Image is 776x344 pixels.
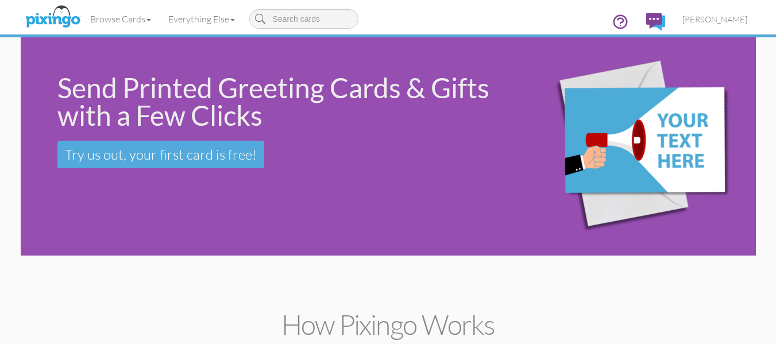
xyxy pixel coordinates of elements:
a: Try us out, your first card is free! [57,141,264,168]
a: Browse Cards [82,5,160,33]
span: Try us out, your first card is free! [65,146,257,163]
span: [PERSON_NAME] [682,14,747,24]
a: [PERSON_NAME] [674,5,756,34]
h2: How Pixingo works [41,310,736,340]
img: comments.svg [646,13,665,30]
img: eb544e90-0942-4412-bfe0-c610d3f4da7c.png [517,40,752,253]
a: Everything Else [160,5,244,33]
img: pixingo logo [22,3,83,32]
input: Search cards [249,9,358,29]
div: Send Printed Greeting Cards & Gifts with a Few Clicks [57,74,501,129]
